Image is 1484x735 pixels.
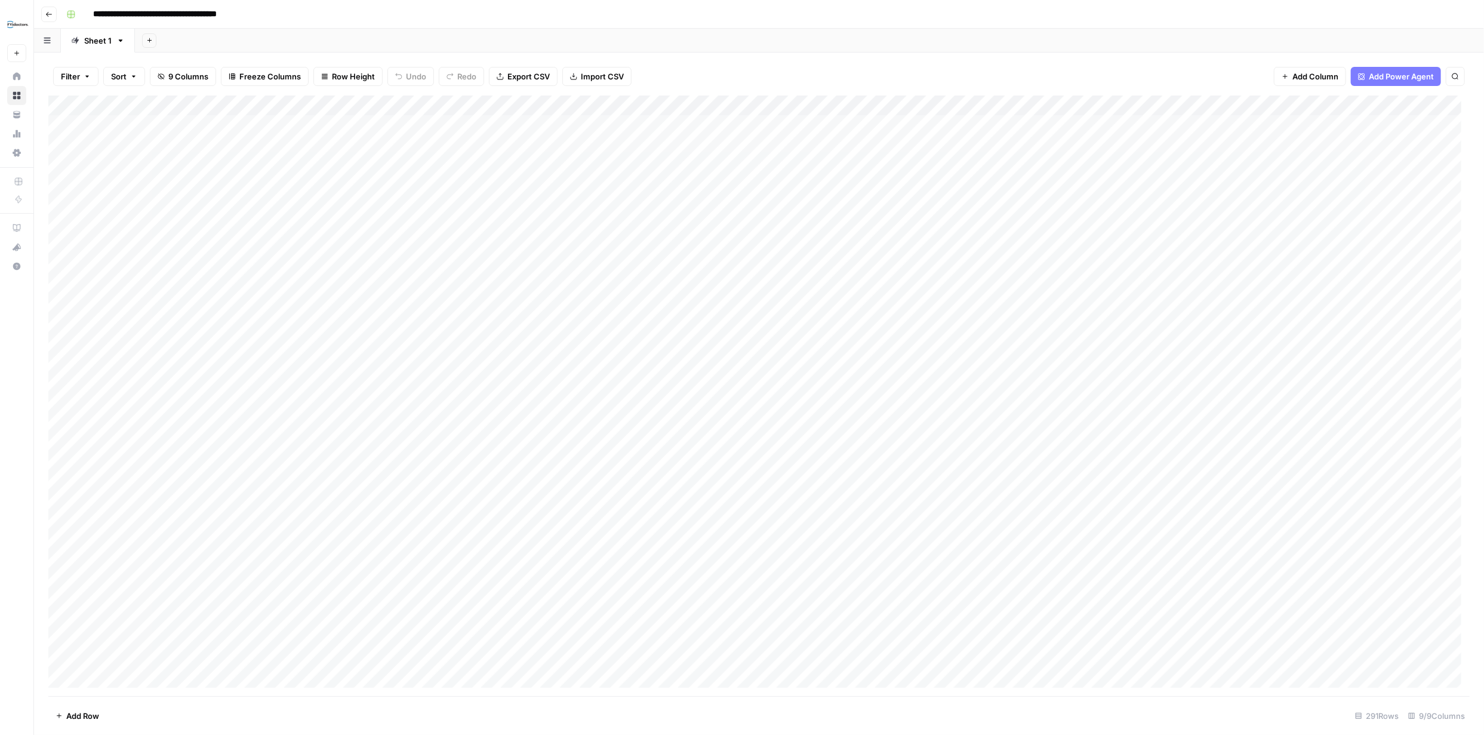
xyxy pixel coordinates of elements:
a: Browse [7,86,26,105]
span: Import CSV [581,70,624,82]
button: Help + Support [7,257,26,276]
button: Add Row [48,706,106,725]
div: Sheet 1 [84,35,112,47]
div: 291 Rows [1350,706,1403,725]
a: AirOps Academy [7,219,26,238]
button: Add Power Agent [1351,67,1441,86]
img: website_grey.svg [19,31,29,41]
img: FYidoctors Logo [7,14,29,35]
a: Home [7,67,26,86]
div: What's new? [8,238,26,256]
span: Row Height [332,70,375,82]
img: tab_keywords_by_traffic_grey.svg [121,69,130,79]
span: Export CSV [507,70,550,82]
span: Redo [457,70,476,82]
a: Your Data [7,105,26,124]
button: Workspace: FYidoctors [7,10,26,39]
span: Freeze Columns [239,70,301,82]
button: Filter [53,67,98,86]
span: Add Column [1292,70,1338,82]
button: 9 Columns [150,67,216,86]
span: Filter [61,70,80,82]
a: Sheet 1 [61,29,135,53]
button: Add Column [1274,67,1346,86]
img: logo_orange.svg [19,19,29,29]
div: v 4.0.25 [33,19,59,29]
button: Sort [103,67,145,86]
div: Domain: [DOMAIN_NAME] [31,31,131,41]
button: Undo [387,67,434,86]
a: Usage [7,124,26,143]
span: Add Power Agent [1369,70,1434,82]
span: Add Row [66,710,99,722]
div: Domain Overview [48,70,107,78]
a: Settings [7,143,26,162]
img: tab_domain_overview_orange.svg [35,69,44,79]
button: Freeze Columns [221,67,309,86]
div: Keywords by Traffic [134,70,197,78]
button: Export CSV [489,67,558,86]
span: 9 Columns [168,70,208,82]
button: Import CSV [562,67,632,86]
div: 9/9 Columns [1403,706,1470,725]
span: Sort [111,70,127,82]
span: Undo [406,70,426,82]
button: Row Height [313,67,383,86]
button: Redo [439,67,484,86]
button: What's new? [7,238,26,257]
